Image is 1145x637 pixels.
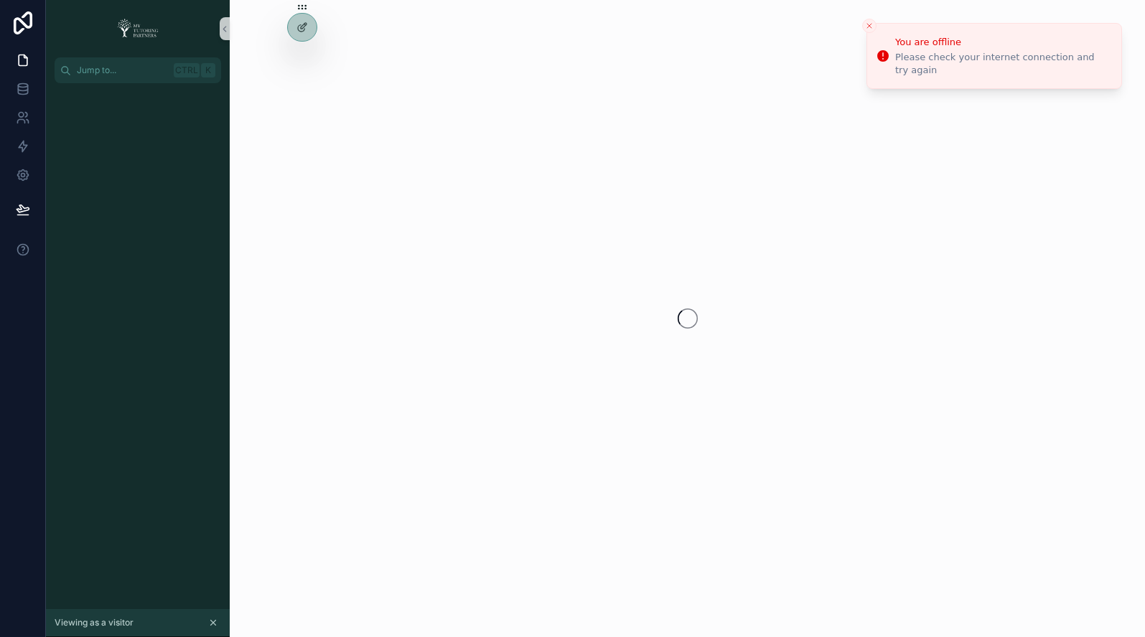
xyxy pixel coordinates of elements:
[55,617,134,628] span: Viewing as a visitor
[55,57,221,83] button: Jump to...CtrlK
[174,63,200,77] span: Ctrl
[895,35,1110,49] div: You are offline
[862,19,877,33] button: Close toast
[202,65,214,76] span: K
[46,83,230,109] div: scrollable content
[77,65,168,76] span: Jump to...
[113,17,163,40] img: App logo
[895,51,1110,77] div: Please check your internet connection and try again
